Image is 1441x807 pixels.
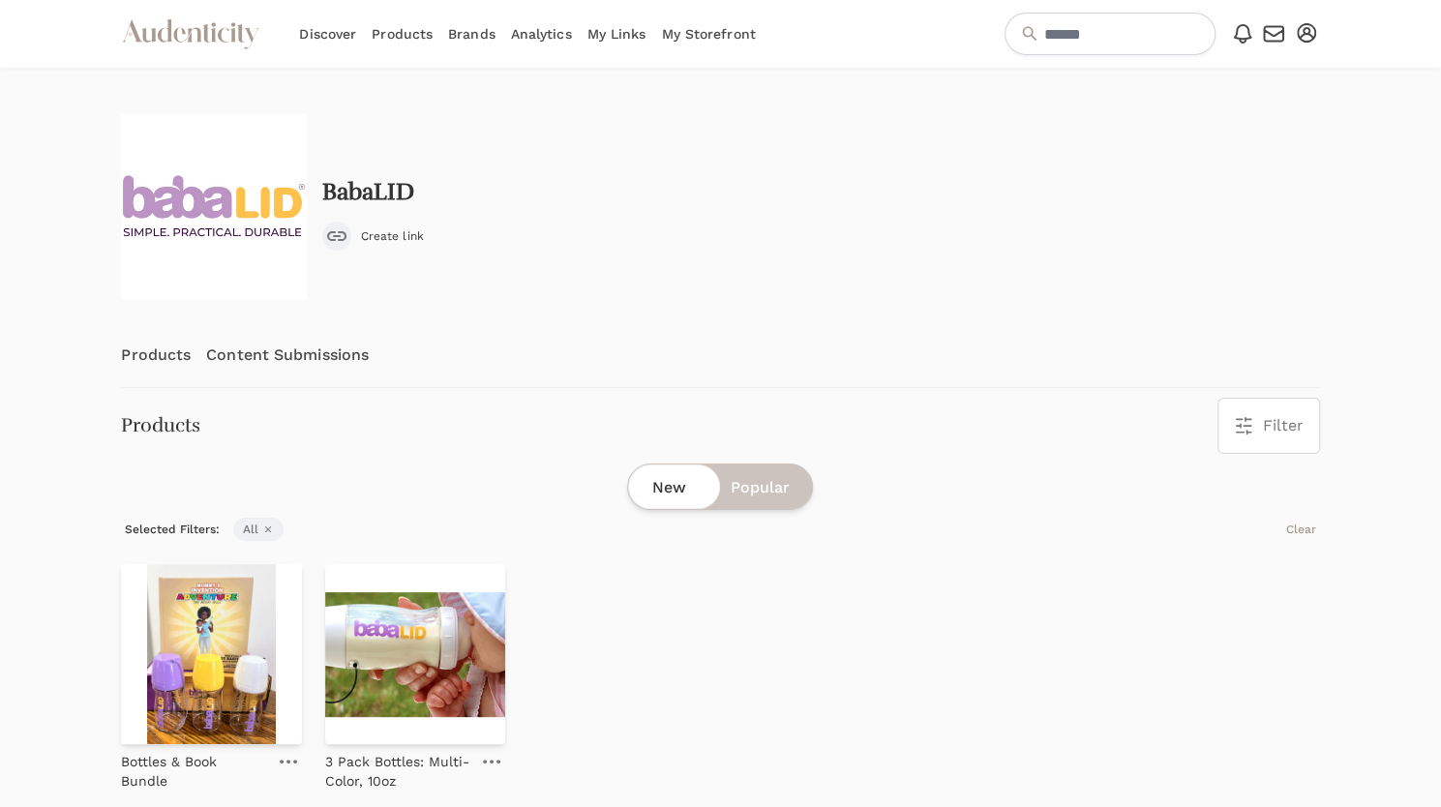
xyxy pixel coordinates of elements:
[325,752,470,791] p: 3 Pack Bottles: Multi-Color, 10oz
[361,228,423,244] span: Create link
[651,476,685,499] span: New
[121,564,301,744] img: Bottles & Book Bundle
[121,744,266,791] a: Bottles & Book Bundle
[322,179,414,206] h2: BabaLID
[121,323,191,387] a: Products
[325,564,505,744] img: 3 Pack Bottles: Multi-Color, 10oz
[233,518,284,541] span: All
[322,222,423,251] button: Create link
[121,518,224,541] span: Selected Filters:
[1282,518,1320,541] button: Clear
[121,412,200,439] h3: Products
[730,476,789,499] span: Popular
[1263,414,1304,437] span: Filter
[325,744,470,791] a: 3 Pack Bottles: Multi-Color, 10oz
[206,323,369,387] a: Content Submissions
[121,114,307,300] img: Untitled_design_492460a8-f5f8-4f94-8b8a-0f99a14ccaa3_360x.png
[1218,399,1319,453] button: Filter
[121,752,266,791] p: Bottles & Book Bundle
